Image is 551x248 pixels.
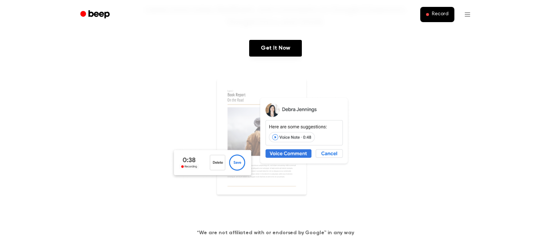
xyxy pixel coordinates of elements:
img: Voice Comments on Docs and Recording Widget [170,78,381,218]
h4: *We are not affiliated with or endorsed by Google™ in any way [9,229,542,237]
button: Open menu [459,6,476,23]
span: Record [432,11,448,18]
button: Record [420,7,454,22]
a: Get It Now [249,40,302,57]
a: Beep [75,8,116,22]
